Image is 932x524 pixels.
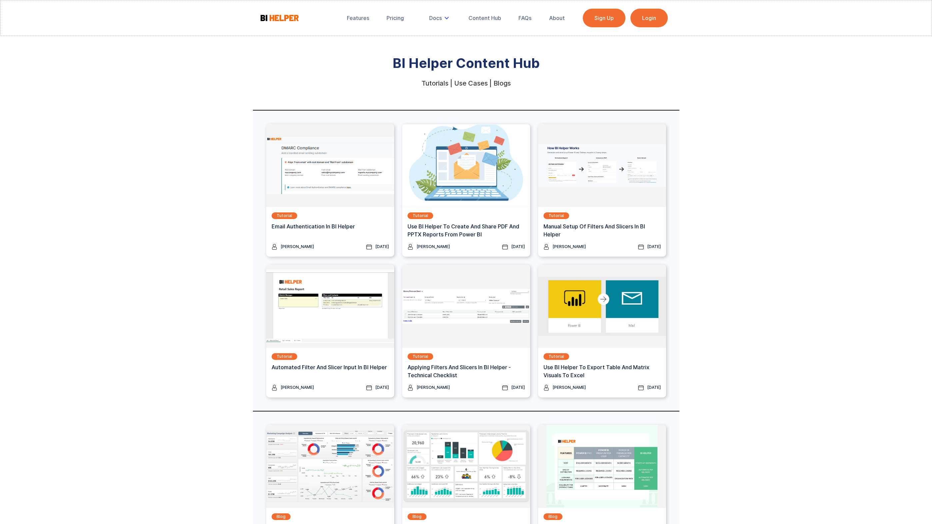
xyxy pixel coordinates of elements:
[552,243,586,250] div: [PERSON_NAME]
[402,265,530,397] a: TutorialApplying Filters and Slicers in BI Helper - Technical Checklist[PERSON_NAME][DATE]
[538,124,666,257] a: TutorialManual Setup of Filters and Slicers in BI Helper[PERSON_NAME][DATE]
[429,15,442,21] div: Docs
[468,15,501,21] div: Content Hub
[548,513,557,520] div: Blog
[422,80,511,87] div: Tutorials | Use Cases | Blogs
[393,55,540,71] strong: BI Helper Content Hub
[417,243,450,250] div: [PERSON_NAME]
[266,265,394,397] a: TutorialAutomated Filter and Slicer Input in BI Helper[PERSON_NAME][DATE]
[402,124,530,257] a: TutorialUse BI Helper To Create And Share PDF and PPTX Reports From Power BI[PERSON_NAME][DATE]
[647,243,661,250] div: [DATE]
[408,363,525,379] h3: Applying Filters and Slicers in BI Helper - Technical Checklist
[413,212,428,219] div: Tutorial
[272,222,355,230] h3: Email Authentication in BI Helper
[277,212,292,219] div: Tutorial
[511,384,525,391] div: [DATE]
[347,15,369,21] div: Features
[382,11,409,25] a: Pricing
[272,363,387,371] h3: Automated Filter and Slicer Input in BI Helper
[630,9,668,27] a: Login
[511,243,525,250] div: [DATE]
[281,384,314,391] div: [PERSON_NAME]
[544,11,569,25] a: About
[543,363,661,379] h3: Use BI Helper to Export Table and Matrix Visuals to Excel
[549,15,565,21] div: About
[552,384,586,391] div: [PERSON_NAME]
[425,11,456,25] div: Docs
[543,222,661,238] h3: Manual Setup of Filters and Slicers in BI Helper
[408,222,525,238] h3: Use BI Helper To Create And Share PDF and PPTX Reports From Power BI
[518,15,531,21] div: FAQs
[548,353,564,360] div: Tutorial
[548,212,564,219] div: Tutorial
[464,11,506,25] a: Content Hub
[277,513,286,520] div: Blog
[266,124,394,257] a: TutorialEmail Authentication in BI Helper[PERSON_NAME][DATE]
[647,384,661,391] div: [DATE]
[538,265,666,397] a: TutorialUse BI Helper to Export Table and Matrix Visuals to Excel[PERSON_NAME][DATE]
[342,11,374,25] a: Features
[413,353,428,360] div: Tutorial
[417,384,450,391] div: [PERSON_NAME]
[375,243,389,250] div: [DATE]
[583,9,625,27] a: Sign Up
[375,384,389,391] div: [DATE]
[277,353,292,360] div: Tutorial
[514,11,536,25] a: FAQs
[387,15,404,21] div: Pricing
[413,513,422,520] div: Blog
[281,243,314,250] div: [PERSON_NAME]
